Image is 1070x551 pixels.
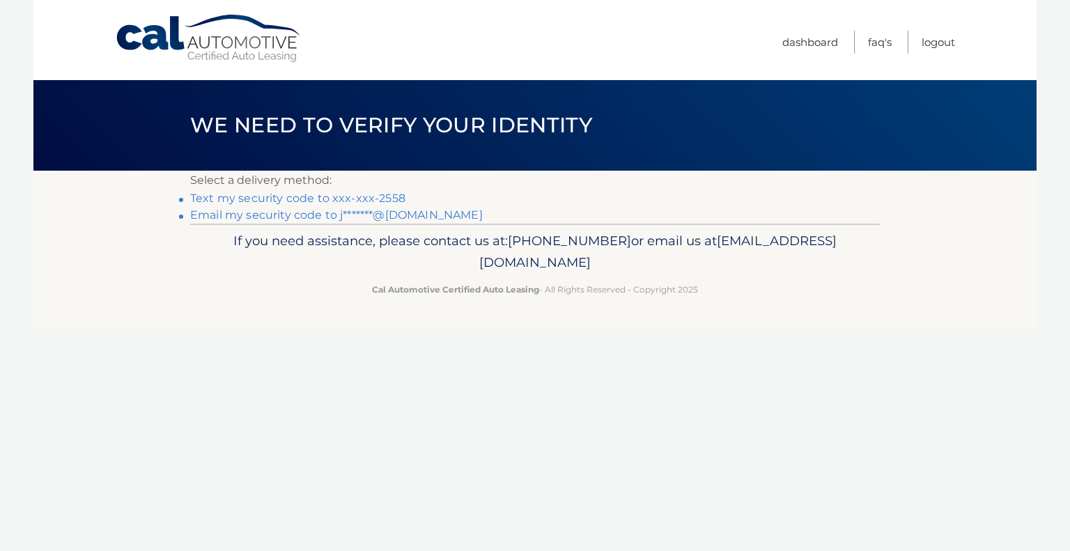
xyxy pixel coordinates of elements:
[508,233,631,249] span: [PHONE_NUMBER]
[868,31,892,54] a: FAQ's
[199,230,871,274] p: If you need assistance, please contact us at: or email us at
[190,208,483,222] a: Email my security code to j*******@[DOMAIN_NAME]
[190,192,405,205] a: Text my security code to xxx-xxx-2558
[190,112,592,138] span: We need to verify your identity
[922,31,955,54] a: Logout
[199,282,871,297] p: - All Rights Reserved - Copyright 2025
[372,284,539,295] strong: Cal Automotive Certified Auto Leasing
[782,31,838,54] a: Dashboard
[115,14,303,63] a: Cal Automotive
[190,171,880,190] p: Select a delivery method:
